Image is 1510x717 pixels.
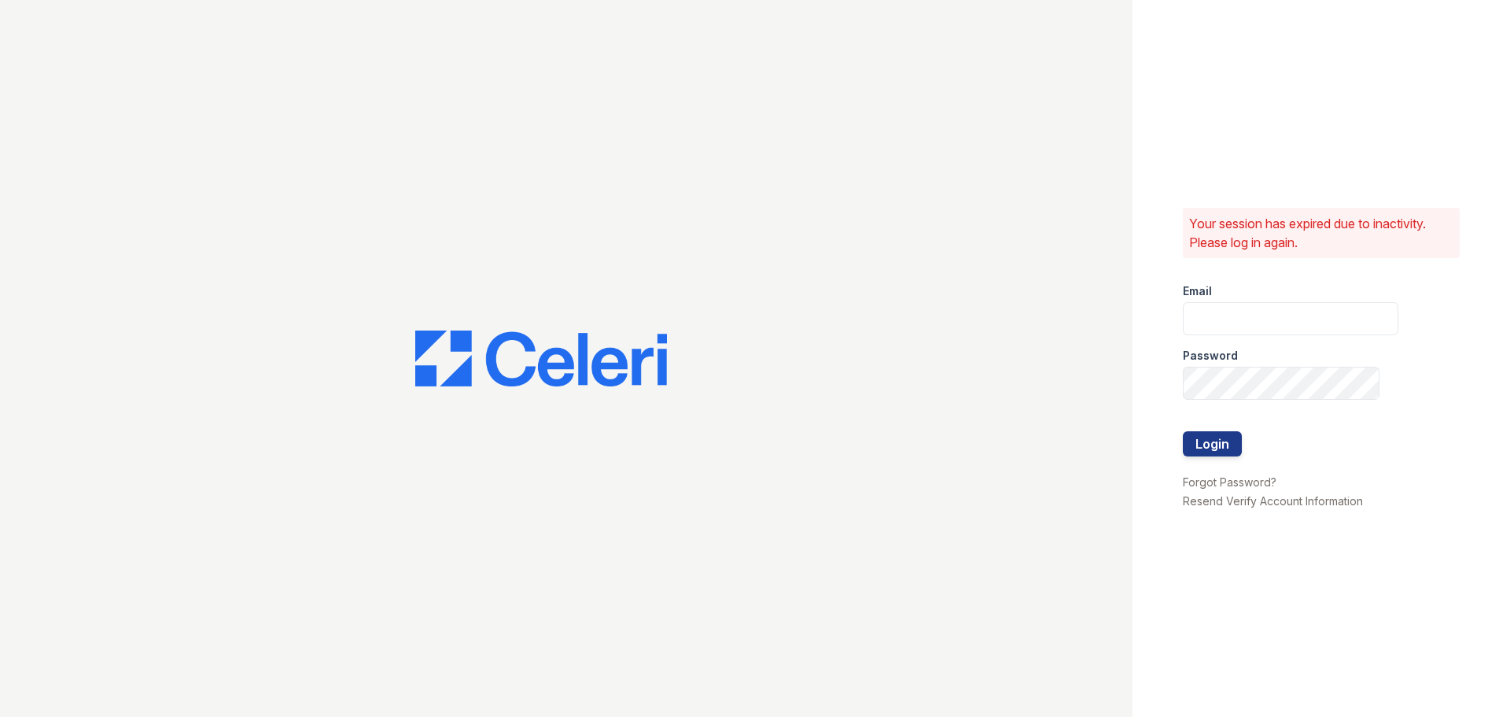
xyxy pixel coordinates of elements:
[415,331,667,387] img: CE_Logo_Blue-a8612792a0a2168367f1c8372b55b34899dd931a85d93a1a3d3e32e68fde9ad4.png
[1183,494,1363,508] a: Resend Verify Account Information
[1183,283,1212,299] label: Email
[1183,431,1242,456] button: Login
[1183,475,1276,489] a: Forgot Password?
[1183,348,1238,364] label: Password
[1189,214,1453,252] p: Your session has expired due to inactivity. Please log in again.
